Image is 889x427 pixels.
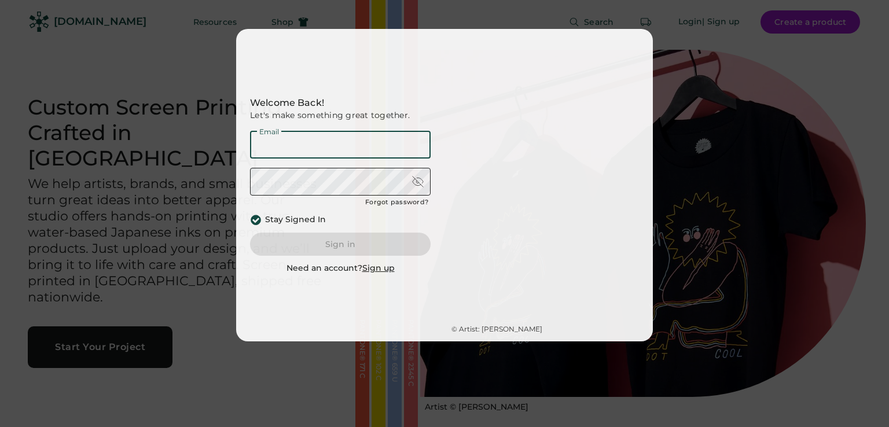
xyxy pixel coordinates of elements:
[451,325,542,334] div: © Artist: [PERSON_NAME]
[444,29,653,341] img: yH5BAEAAAAALAAAAAABAAEAAAIBRAA7
[250,96,431,110] div: Welcome Back!
[834,375,884,425] iframe: Front Chat
[286,263,395,274] div: Need an account?
[265,214,326,226] div: Stay Signed In
[250,233,431,256] button: Sign in
[362,263,395,273] u: Sign up
[250,110,431,122] div: Let's make something great together.
[365,198,428,207] div: Forgot password?
[257,128,281,135] div: Email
